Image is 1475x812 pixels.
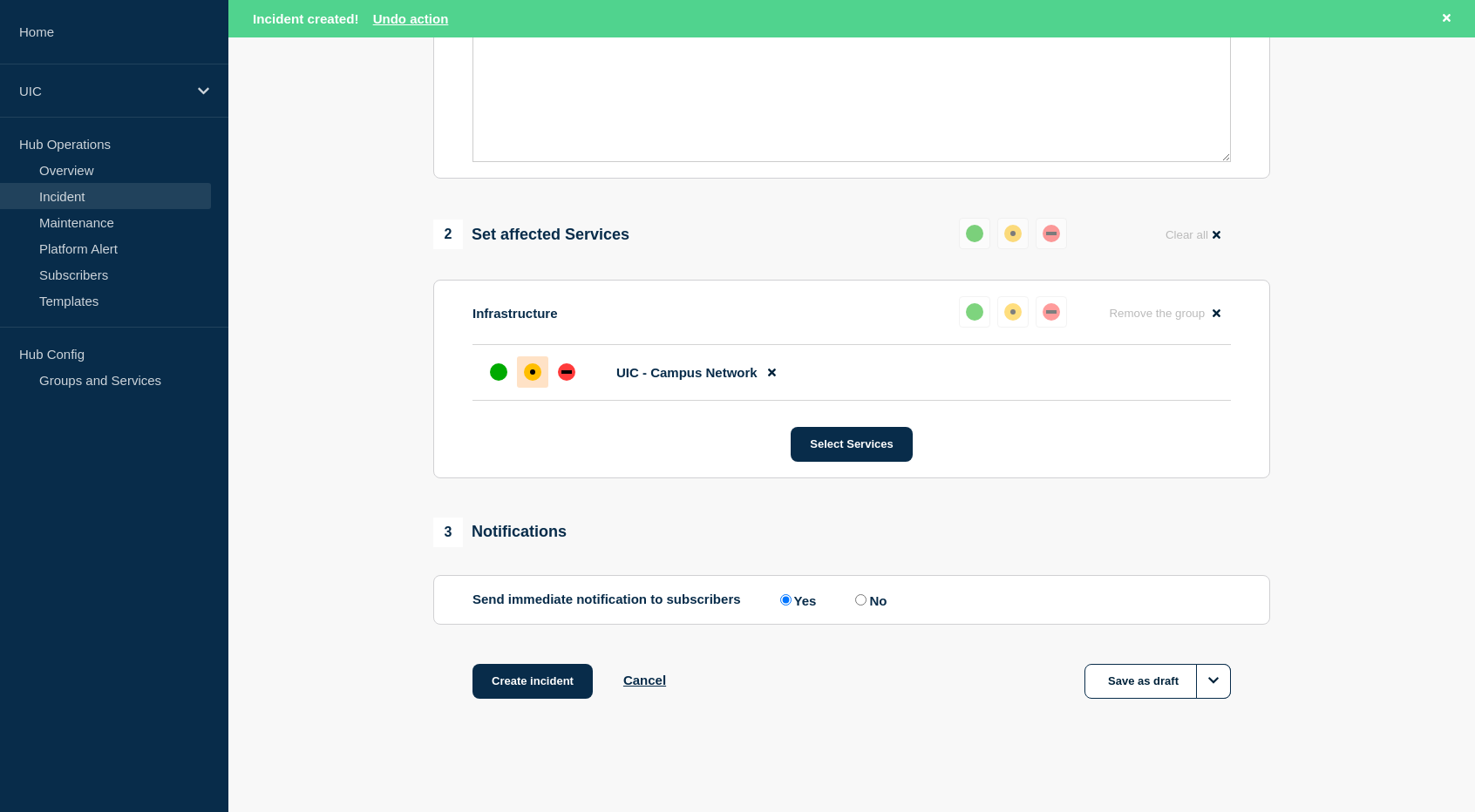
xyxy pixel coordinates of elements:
button: affected [997,296,1029,328]
input: Yes [780,594,792,606]
span: 2 [433,220,463,249]
button: Undo action [373,11,449,26]
span: 3 [433,518,463,547]
button: affected [997,218,1029,249]
button: Save as draft [1084,664,1231,699]
div: Set affected Services [433,220,629,249]
div: down [1043,303,1060,321]
input: No [855,594,867,606]
div: Notifications [433,518,567,547]
label: No [851,592,887,608]
button: Clear all [1155,218,1231,252]
button: Remove the group [1098,296,1231,330]
div: up [966,225,983,242]
span: Incident created! [253,11,359,26]
button: Create incident [472,664,593,699]
p: Infrastructure [472,306,558,321]
p: Send immediate notification to subscribers [472,592,741,608]
div: up [966,303,983,321]
div: up [490,363,507,381]
div: down [558,363,575,381]
div: affected [1004,225,1022,242]
button: Options [1196,664,1231,699]
p: UIC [19,84,187,98]
div: affected [524,363,541,381]
div: Send immediate notification to subscribers [472,592,1231,608]
div: affected [1004,303,1022,321]
button: up [959,218,990,249]
button: up [959,296,990,328]
div: down [1043,225,1060,242]
button: Select Services [791,427,912,462]
span: UIC - Campus Network [616,365,758,380]
button: down [1036,218,1067,249]
label: Yes [776,592,817,608]
button: Cancel [623,673,666,687]
button: down [1036,296,1067,328]
span: Remove the group [1109,307,1205,320]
